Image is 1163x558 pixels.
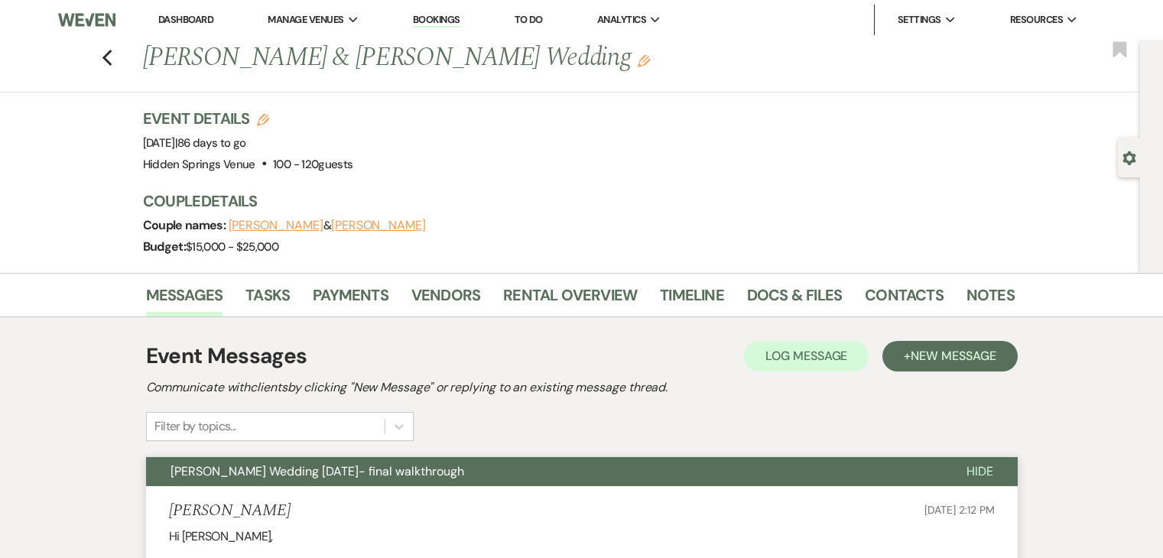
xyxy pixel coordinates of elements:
[143,217,229,233] span: Couple names:
[154,417,236,436] div: Filter by topics...
[146,378,1018,397] h2: Communicate with clients by clicking "New Message" or replying to an existing message thread.
[744,341,869,371] button: Log Message
[411,283,480,316] a: Vendors
[169,527,995,547] p: Hi [PERSON_NAME],
[911,348,996,364] span: New Message
[143,108,353,129] h3: Event Details
[865,283,944,316] a: Contacts
[143,238,187,255] span: Budget:
[146,340,307,372] h1: Event Messages
[169,501,291,521] h5: [PERSON_NAME]
[245,283,290,316] a: Tasks
[966,463,993,479] span: Hide
[638,54,650,67] button: Edit
[146,283,223,316] a: Messages
[503,283,637,316] a: Rental Overview
[765,348,847,364] span: Log Message
[158,13,213,26] a: Dashboard
[966,283,1015,316] a: Notes
[171,463,464,479] span: [PERSON_NAME] Wedding [DATE]- final walkthrough
[942,457,1018,486] button: Hide
[229,219,323,232] button: [PERSON_NAME]
[186,239,278,255] span: $15,000 - $25,000
[146,457,942,486] button: [PERSON_NAME] Wedding [DATE]- final walkthrough
[229,218,426,233] span: &
[1122,150,1136,164] button: Open lead details
[273,157,352,172] span: 100 - 120 guests
[177,135,246,151] span: 86 days to go
[268,12,343,28] span: Manage Venues
[143,40,828,76] h1: [PERSON_NAME] & [PERSON_NAME] Wedding
[747,283,842,316] a: Docs & Files
[175,135,246,151] span: |
[597,12,646,28] span: Analytics
[924,503,994,517] span: [DATE] 2:12 PM
[143,190,999,212] h3: Couple Details
[313,283,388,316] a: Payments
[882,341,1017,371] button: +New Message
[1010,12,1063,28] span: Resources
[898,12,941,28] span: Settings
[143,135,246,151] span: [DATE]
[58,4,115,36] img: Weven Logo
[143,157,255,172] span: Hidden Springs Venue
[660,283,724,316] a: Timeline
[331,219,426,232] button: [PERSON_NAME]
[515,13,543,26] a: To Do
[413,13,460,28] a: Bookings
